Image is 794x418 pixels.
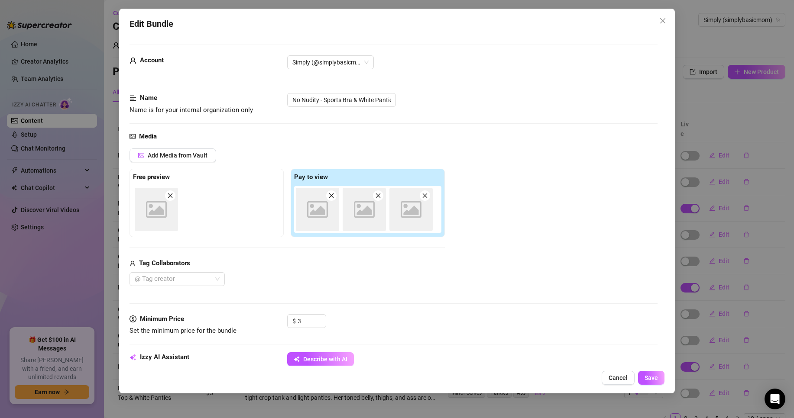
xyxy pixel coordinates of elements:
[656,17,670,24] span: Close
[139,132,157,140] strong: Media
[148,152,207,159] span: Add Media from Vault
[287,352,354,366] button: Describe with AI
[130,258,136,269] span: user
[609,374,628,381] span: Cancel
[140,353,189,361] strong: Izzy AI Assistant
[645,374,658,381] span: Save
[638,371,664,385] button: Save
[130,106,253,114] span: Name is for your internal organization only
[602,371,635,385] button: Cancel
[130,327,237,334] span: Set the minimum price for the bundle
[292,56,369,69] span: Simply (@simplybasicmom)
[140,315,184,323] strong: Minimum Price
[328,193,334,199] span: close
[130,17,173,31] span: Edit Bundle
[765,389,785,409] div: Open Intercom Messenger
[140,94,157,102] strong: Name
[303,356,347,363] span: Describe with AI
[130,55,136,66] span: user
[138,152,144,158] span: picture
[375,193,381,199] span: close
[140,56,164,64] strong: Account
[656,14,670,28] button: Close
[133,173,170,181] strong: Free preview
[139,259,190,267] strong: Tag Collaborators
[130,93,136,103] span: align-left
[659,17,666,24] span: close
[130,314,136,325] span: dollar
[167,193,173,199] span: close
[287,93,396,107] input: Enter a name
[130,148,216,162] button: Add Media from Vault
[422,193,428,199] span: close
[130,132,136,142] span: picture
[294,173,328,181] strong: Pay to view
